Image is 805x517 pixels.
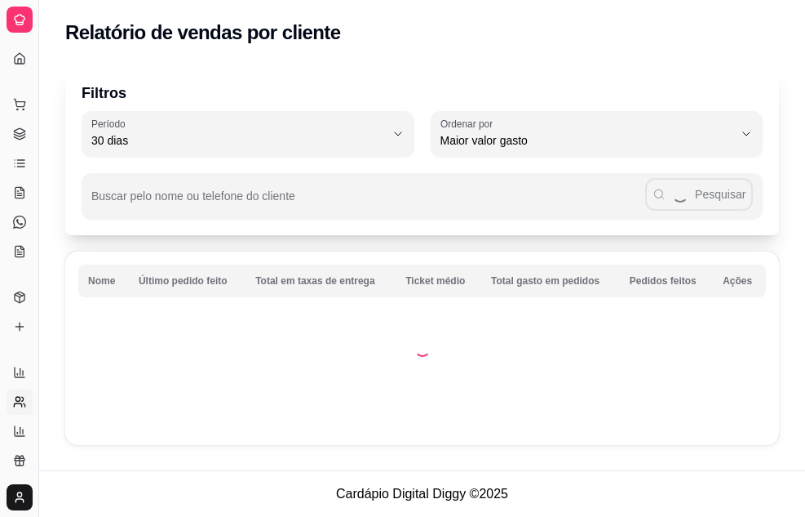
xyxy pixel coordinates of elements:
button: Ordenar porMaior valor gasto [431,111,763,157]
p: Filtros [82,82,763,105]
label: Período [91,117,130,131]
input: Buscar pelo nome ou telefone do cliente [91,194,645,211]
footer: Cardápio Digital Diggy © 2025 [39,470,805,517]
span: 30 dias [91,132,385,149]
button: Período30 dias [82,111,414,157]
h2: Relatório de vendas por cliente [65,20,341,46]
div: Loading [414,341,431,357]
span: Maior valor gasto [440,132,734,149]
label: Ordenar por [440,117,498,131]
